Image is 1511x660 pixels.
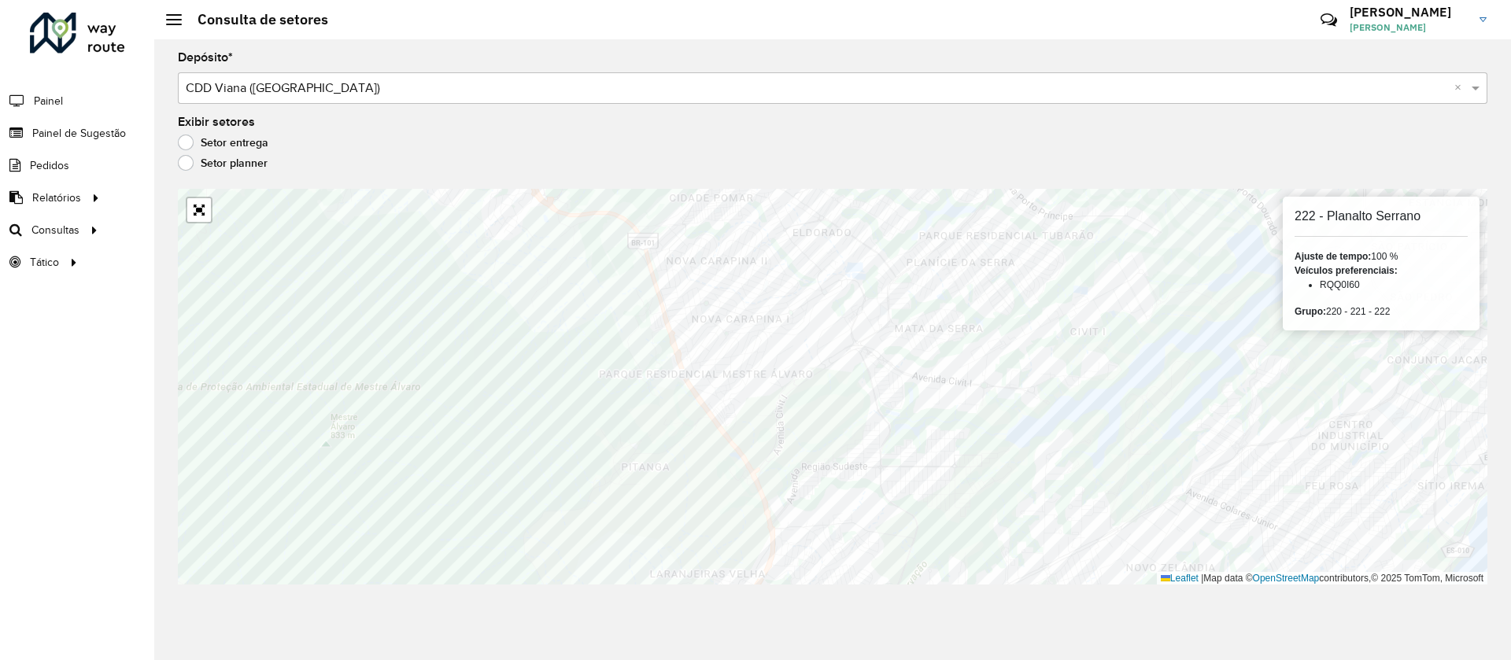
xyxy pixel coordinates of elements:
a: OpenStreetMap [1253,573,1320,584]
label: Setor planner [178,155,268,171]
span: Pedidos [30,157,69,174]
label: Exibir setores [178,112,255,131]
span: Painel de Sugestão [32,125,126,142]
span: Tático [30,254,59,271]
span: Clear all [1454,79,1468,98]
h2: Consulta de setores [182,11,328,28]
a: Contato Rápido [1312,3,1346,37]
strong: Ajuste de tempo: [1295,251,1371,262]
span: Consultas [31,222,79,238]
div: Map data © contributors,© 2025 TomTom, Microsoft [1157,572,1487,585]
label: Setor entrega [178,135,268,150]
strong: Grupo: [1295,306,1326,317]
label: Depósito [178,48,233,67]
h6: 222 - Planalto Serrano [1295,208,1468,223]
div: 220 - 221 - 222 [1295,304,1468,319]
a: Leaflet [1161,573,1199,584]
a: Abrir mapa em tela cheia [187,198,211,222]
span: Relatórios [32,190,81,206]
strong: Veículos preferenciais: [1295,265,1398,276]
div: 100 % [1295,249,1468,264]
li: RQQ0I60 [1320,278,1468,292]
h3: [PERSON_NAME] [1350,5,1468,20]
span: | [1201,573,1203,584]
span: [PERSON_NAME] [1350,20,1468,35]
span: Painel [34,93,63,109]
